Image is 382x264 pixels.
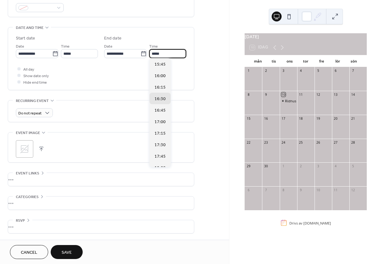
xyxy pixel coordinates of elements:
div: 19 [316,116,320,121]
span: All day [23,66,34,73]
div: 6 [246,188,251,192]
div: fre [314,55,330,67]
div: 10 [281,92,286,97]
div: tor [298,55,314,67]
span: 18:00 [154,165,166,171]
span: 17:00 [154,119,166,125]
span: 17:45 [154,153,166,160]
div: 25 [299,140,303,145]
span: Show date only [23,73,49,79]
div: 29 [246,164,251,169]
span: Categories [16,194,39,200]
div: 1 [246,69,251,73]
div: Start date [16,35,35,42]
div: 26 [316,140,320,145]
div: 5 [316,69,320,73]
div: 27 [334,140,338,145]
div: 10 [316,188,320,192]
span: RSVP [16,217,25,224]
div: lör [330,55,346,67]
span: Recurring event [16,98,49,104]
div: Drivs av [289,220,331,225]
div: ••• [8,173,194,186]
div: 18 [299,116,303,121]
button: Save [51,245,83,259]
div: ••• [8,197,194,210]
span: Date and time [16,25,44,31]
div: 14 [351,92,355,97]
div: Ridhus stängt 18.00-20:00 [280,99,297,103]
div: 28 [351,140,355,145]
div: 7 [351,69,355,73]
div: 9 [299,188,303,192]
span: 16:00 [154,73,166,79]
div: 3 [316,164,320,169]
div: mån [250,55,266,67]
span: Do not repeat [18,110,42,117]
div: 24 [281,140,286,145]
div: 2 [264,69,268,73]
span: 17:15 [154,130,166,137]
span: Time [149,43,158,50]
div: 8 [246,92,251,97]
div: 11 [299,92,303,97]
span: Save [62,249,72,256]
div: Ridhus stängt 18.00-20:00 [285,99,326,103]
div: tis [266,55,282,67]
div: 20 [334,116,338,121]
div: 12 [351,188,355,192]
span: 17:30 [154,142,166,148]
span: 15:45 [154,61,166,68]
div: [DATE] [245,33,367,40]
div: 3 [281,69,286,73]
div: 23 [264,140,268,145]
button: Cancel [10,245,48,259]
div: sön [346,55,362,67]
span: Hide end time [23,79,47,86]
span: 16:15 [154,84,166,91]
span: 16:30 [154,96,166,102]
span: Cancel [21,249,37,256]
div: 5 [351,164,355,169]
span: Event image [16,130,40,136]
div: 4 [299,69,303,73]
div: ons [282,55,298,67]
div: 13 [334,92,338,97]
div: 6 [334,69,338,73]
span: Time [61,43,70,50]
div: ; [16,140,33,158]
div: 7 [264,188,268,192]
div: End date [104,35,122,42]
div: 12 [316,92,320,97]
div: 21 [351,116,355,121]
div: 1 [281,164,286,169]
div: 17 [281,116,286,121]
div: 8 [281,188,286,192]
div: 4 [334,164,338,169]
div: ••• [8,220,194,233]
span: Date [16,43,24,50]
div: 11 [334,188,338,192]
div: 9 [264,92,268,97]
div: 2 [299,164,303,169]
div: 15 [246,116,251,121]
div: 16 [264,116,268,121]
span: Event links [16,170,39,177]
a: [DOMAIN_NAME] [303,220,331,225]
div: 22 [246,140,251,145]
span: Date [104,43,113,50]
div: 30 [264,164,268,169]
span: 16:45 [154,107,166,114]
